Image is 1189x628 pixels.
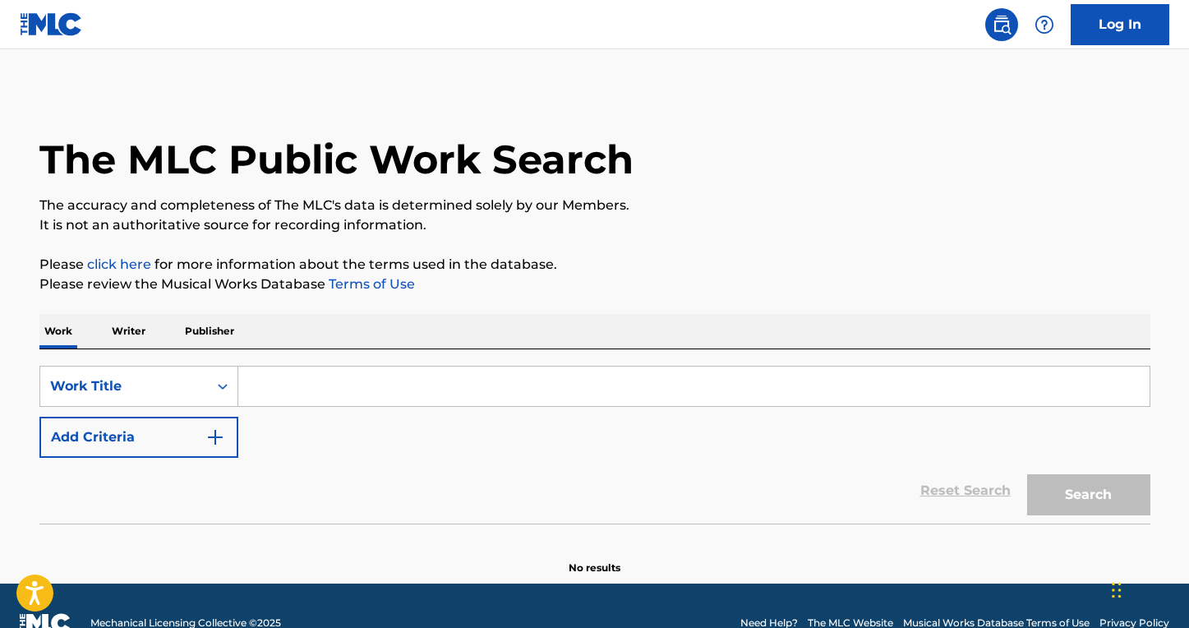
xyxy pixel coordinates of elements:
img: MLC Logo [20,12,83,36]
a: Log In [1071,4,1169,45]
p: Please review the Musical Works Database [39,275,1150,294]
p: Writer [107,314,150,349]
img: 9d2ae6d4665cec9f34b9.svg [205,427,225,447]
iframe: Chat Widget [1107,549,1189,628]
img: help [1035,15,1054,35]
button: Add Criteria [39,417,238,458]
p: Please for more information about the terms used in the database. [39,255,1150,275]
div: Glisser [1112,566,1122,615]
img: search [992,15,1012,35]
div: Work Title [50,376,198,396]
a: Terms of Use [325,276,415,292]
form: Search Form [39,366,1150,524]
p: It is not an authoritative source for recording information. [39,215,1150,235]
h1: The MLC Public Work Search [39,135,634,184]
p: The accuracy and completeness of The MLC's data is determined solely by our Members. [39,196,1150,215]
a: Public Search [985,8,1018,41]
div: Help [1028,8,1061,41]
p: No results [569,541,620,575]
a: click here [87,256,151,272]
div: Widget de chat [1107,549,1189,628]
p: Work [39,314,77,349]
p: Publisher [180,314,239,349]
